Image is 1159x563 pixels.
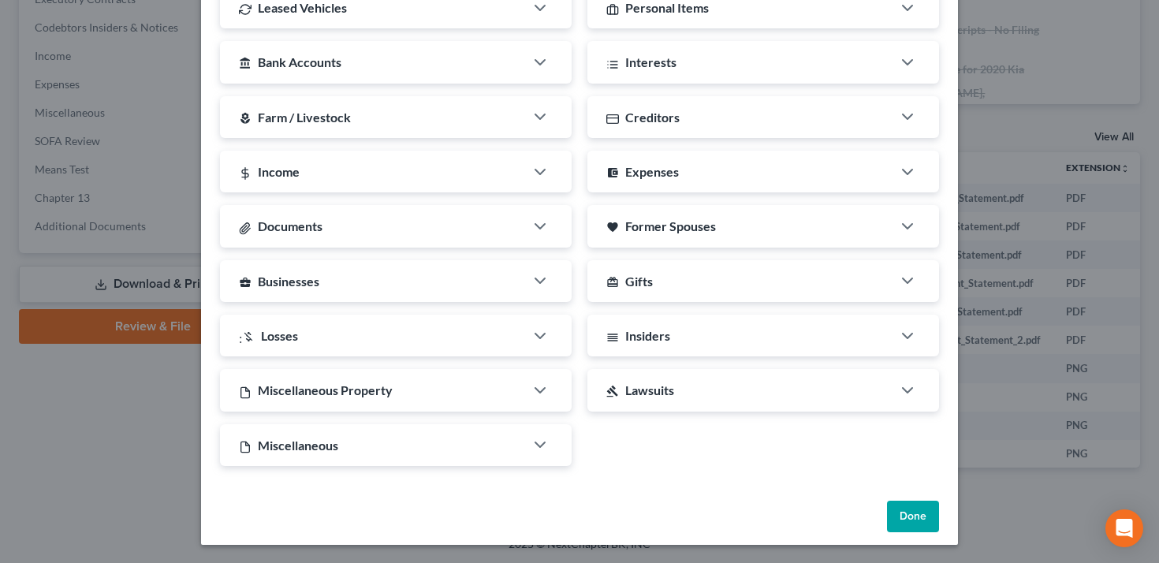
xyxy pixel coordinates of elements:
[258,438,338,453] span: Miscellaneous
[258,110,351,125] span: Farm / Livestock
[606,166,619,179] i: account_balance_wallet
[258,54,341,69] span: Bank Accounts
[258,164,300,179] span: Income
[887,501,939,532] button: Done
[239,57,252,69] i: account_balance
[239,330,255,343] i: :money_off
[258,218,322,233] span: Documents
[625,164,679,179] span: Expenses
[625,110,680,125] span: Creditors
[606,221,619,233] i: favorite
[625,328,670,343] span: Insiders
[625,382,674,397] span: Lawsuits
[1105,509,1143,547] div: Open Intercom Messenger
[258,274,319,289] span: Businesses
[625,274,653,289] span: Gifts
[239,112,252,125] i: local_florist
[261,328,298,343] span: Losses
[239,276,252,289] i: business_center
[606,385,619,397] i: gavel
[606,276,619,289] i: card_giftcard
[625,218,716,233] span: Former Spouses
[625,54,676,69] span: Interests
[258,382,393,397] span: Miscellaneous Property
